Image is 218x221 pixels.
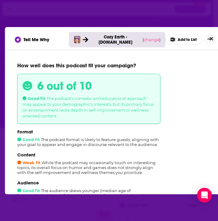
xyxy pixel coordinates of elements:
[23,37,49,42] span: Tell Me Why
[197,188,212,203] div: Open Intercom Messenger
[22,96,154,118] span: The podcast's comedic and educational approach may appeal to your demographic's interests, but it...
[17,152,160,158] p: Content
[144,37,159,42] span: change
[74,36,80,43] img: Lateral with Tom Scott
[37,79,92,93] h3: 6 out of 10
[17,160,41,165] span: Weak fit
[17,152,160,175] div: While the podcast may occasionally touch on interesting topics, its overall focus on humor and ga...
[17,129,160,147] div: The podcast format is likely to feature guests, aligning with your goal to appear and engage in d...
[17,129,160,135] p: Format
[16,37,20,42] img: tell me why sparkle
[17,137,40,142] span: Good fit
[22,96,45,101] span: Good fit
[17,180,160,208] div: The audience skews younger (median age of [DEMOGRAPHIC_DATA].2) and leans toward entertainment ra...
[17,62,211,69] p: How well does this podcast fit your campaign?
[143,37,160,42] span: ( )
[17,180,160,186] p: Audience
[91,34,140,45] span: Cozy Earth - [DOMAIN_NAME]
[204,35,214,45] button: Show More Button
[207,35,216,43] button: Close
[165,35,202,45] button: Add to List
[17,188,40,193] span: Good fit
